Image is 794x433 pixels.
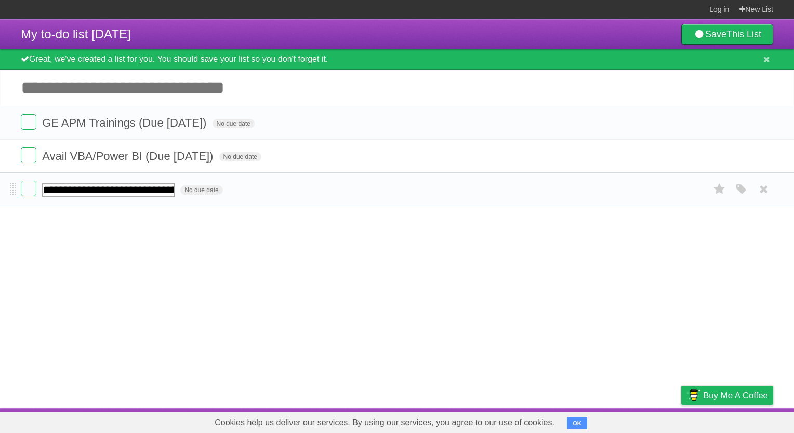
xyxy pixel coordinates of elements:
[21,114,36,130] label: Done
[543,411,565,430] a: About
[708,411,773,430] a: Suggest a feature
[21,181,36,196] label: Done
[21,27,131,41] span: My to-do list [DATE]
[668,411,695,430] a: Privacy
[219,152,261,161] span: No due date
[686,386,700,404] img: Buy me a coffee
[42,116,209,129] span: GE APM Trainings (Due [DATE])
[204,412,565,433] span: Cookies help us deliver our services. By using our services, you agree to our use of cookies.
[567,417,587,429] button: OK
[710,181,730,198] label: Star task
[681,386,773,405] a: Buy me a coffee
[681,24,773,45] a: SaveThis List
[703,386,768,404] span: Buy me a coffee
[577,411,619,430] a: Developers
[21,147,36,163] label: Done
[726,29,761,39] b: This List
[42,150,216,163] span: Avail VBA/Power BI (Due [DATE])
[632,411,655,430] a: Terms
[180,185,222,195] span: No due date
[213,119,255,128] span: No due date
